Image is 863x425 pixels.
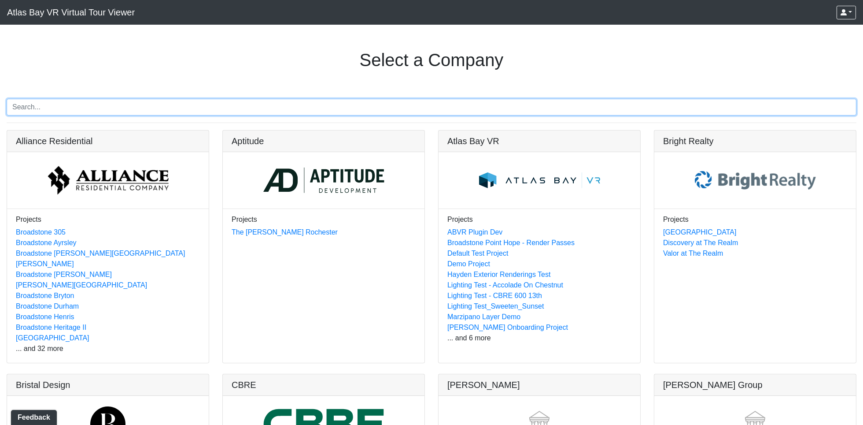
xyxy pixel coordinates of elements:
a: Broadstone Heritage II [16,324,86,331]
a: Broadstone Durham [16,302,79,310]
a: [PERSON_NAME] Onboarding Project [447,324,568,331]
a: Valor at The Realm [663,250,723,257]
a: [GEOGRAPHIC_DATA] [16,334,89,342]
a: Discovery at The Realm [663,239,738,246]
a: [PERSON_NAME][GEOGRAPHIC_DATA] [16,281,147,289]
h1: Select a Company [360,49,504,71]
span: Atlas Bay VR Virtual Tour Viewer [7,4,135,21]
a: Lighting Test_Sweeten_Sunset [447,302,544,310]
a: ABVR Plugin Dev [447,228,502,236]
a: Broadstone Point Hope - Render Passes [447,239,575,246]
a: Default Test Project [447,250,508,257]
iframe: Ybug feedback widget [7,407,59,425]
a: [GEOGRAPHIC_DATA] [663,228,737,236]
a: Demo Project [447,260,490,268]
a: Broadstone Bryton [16,292,74,299]
input: Search [7,99,856,116]
a: Broadstone Henris [16,313,74,321]
a: The [PERSON_NAME] Rochester [232,228,338,236]
a: Hayden Exterior Renderings Test [447,271,551,278]
a: Broadstone [PERSON_NAME][GEOGRAPHIC_DATA][PERSON_NAME] [16,250,185,268]
a: Lighting Test - CBRE 600 13th [447,292,542,299]
a: Lighting Test - Accolade On Chestnut [447,281,563,289]
a: Broadstone 305 [16,228,66,236]
a: Broadstone Ayrsley [16,239,77,246]
a: Marzipano Layer Demo [447,313,520,321]
a: Broadstone [PERSON_NAME] [16,271,112,278]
